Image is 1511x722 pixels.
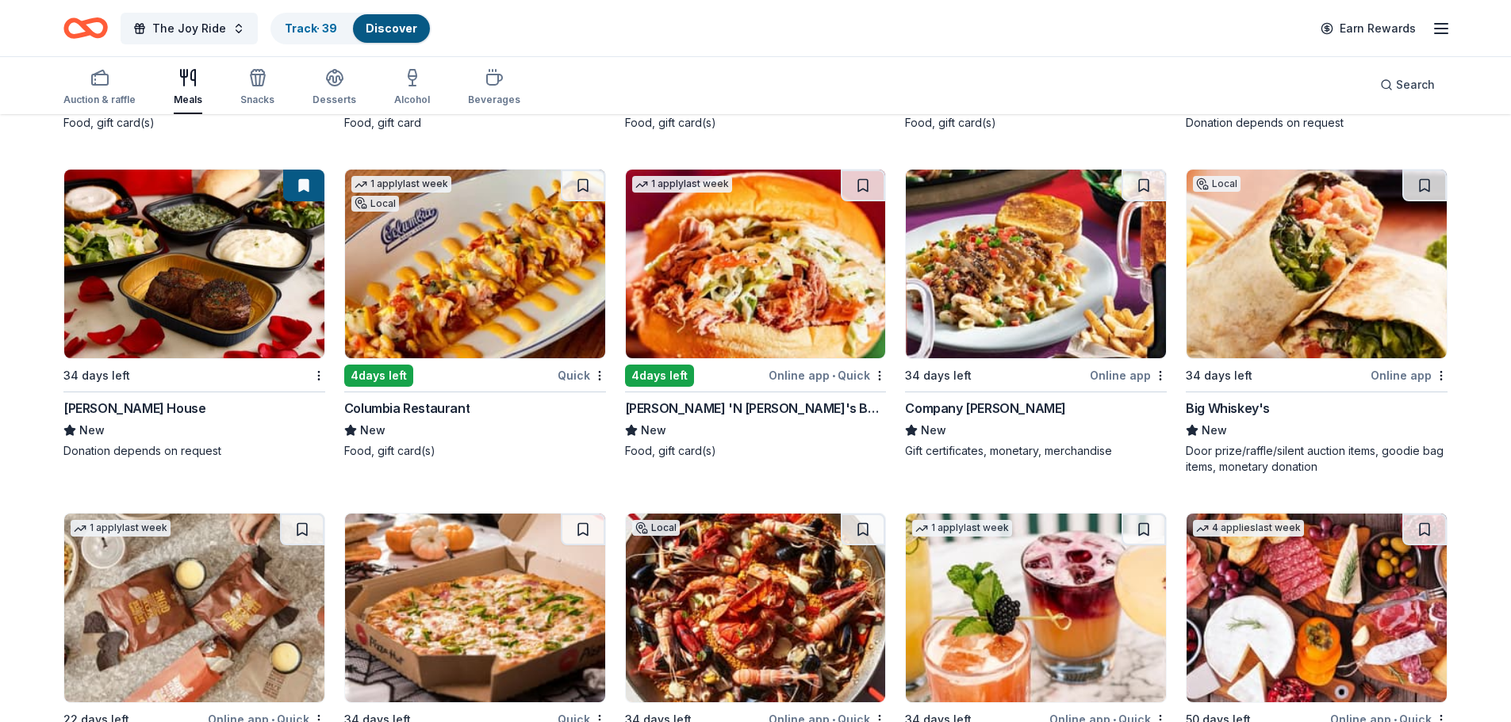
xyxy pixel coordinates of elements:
a: Image for Columbia Restaurant1 applylast weekLocal4days leftQuickColumbia RestaurantNewFood, gift... [344,169,606,459]
button: Beverages [468,62,520,114]
span: New [921,421,946,440]
div: Door prize/raffle/silent auction items, goodie bag items, monetary donation [1186,443,1448,475]
button: Snacks [240,62,274,114]
div: 1 apply last week [912,520,1012,537]
div: 4 days left [625,365,694,387]
div: 4 applies last week [1193,520,1304,537]
div: 34 days left [905,366,972,385]
div: Online app Quick [769,365,886,385]
div: 1 apply last week [71,520,171,537]
img: Image for Jim 'N Nick's BBQ Restaurant [626,170,886,358]
span: New [641,421,666,440]
div: Alcohol [394,94,430,106]
div: 1 apply last week [351,176,451,193]
button: Auction & raffle [63,62,136,114]
div: Food, gift card [344,115,606,131]
button: Desserts [313,62,356,114]
div: Online app [1371,365,1448,385]
img: Image for Fox Restaurant Concepts [906,514,1166,702]
a: Image for Jim 'N Nick's BBQ Restaurant1 applylast week4days leftOnline app•Quick[PERSON_NAME] 'N ... [625,169,887,459]
div: Columbia Restaurant [344,399,470,418]
button: Search [1367,69,1448,101]
a: Discover [366,21,417,35]
div: Online app [1090,365,1167,385]
div: 34 days left [63,366,130,385]
img: Image for Pizza Hut [345,514,605,702]
button: Track· 39Discover [270,13,431,44]
div: Auction & raffle [63,94,136,106]
div: 34 days left [1186,366,1252,385]
div: Big Whiskey's [1186,399,1270,418]
div: Quick [558,365,606,385]
span: New [360,421,385,440]
div: Snacks [240,94,274,106]
div: Donation depends on request [63,443,325,459]
a: Image for Company Brinker34 days leftOnline appCompany [PERSON_NAME]NewGift certificates, monetar... [905,169,1167,459]
span: New [1202,421,1227,440]
div: Food, gift card(s) [344,443,606,459]
div: Local [632,520,680,536]
a: Image for Big Whiskey'sLocal34 days leftOnline appBig Whiskey'sNewDoor prize/raffle/silent auctio... [1186,169,1448,475]
span: New [79,421,105,440]
img: Image for Big Whiskey's [1187,170,1447,358]
div: Company [PERSON_NAME] [905,399,1066,418]
div: [PERSON_NAME] House [63,399,205,418]
div: Food, gift card(s) [625,115,887,131]
img: Image for Company Brinker [906,170,1166,358]
button: Meals [174,62,202,114]
img: Image for The Chefs' Warehouse [1187,514,1447,702]
a: Earn Rewards [1311,14,1425,43]
img: Image for Fabio Trabocchi Restaurants [626,514,886,702]
a: Home [63,10,108,47]
span: Search [1396,75,1435,94]
img: Image for Columbia Restaurant [345,170,605,358]
div: Desserts [313,94,356,106]
img: Image for Ruth's Chris Steak House [64,170,324,358]
div: Gift certificates, monetary, merchandise [905,443,1167,459]
div: 1 apply last week [632,176,732,193]
span: • [832,369,835,382]
img: Image for Pancheros Mexican Grill [64,514,324,702]
div: Food, gift card(s) [905,115,1167,131]
div: Beverages [468,94,520,106]
div: 4 days left [344,365,413,387]
a: Image for Ruth's Chris Steak House34 days left[PERSON_NAME] HouseNewDonation depends on request [63,169,325,459]
a: Track· 39 [285,21,337,35]
button: Alcohol [394,62,430,114]
button: The Joy Ride [121,13,258,44]
div: Donation depends on request [1186,115,1448,131]
div: Local [351,196,399,212]
div: Local [1193,176,1241,192]
div: Food, gift card(s) [63,115,325,131]
div: [PERSON_NAME] 'N [PERSON_NAME]'s BBQ Restaurant [625,399,887,418]
div: Food, gift card(s) [625,443,887,459]
span: The Joy Ride [152,19,226,38]
div: Meals [174,94,202,106]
